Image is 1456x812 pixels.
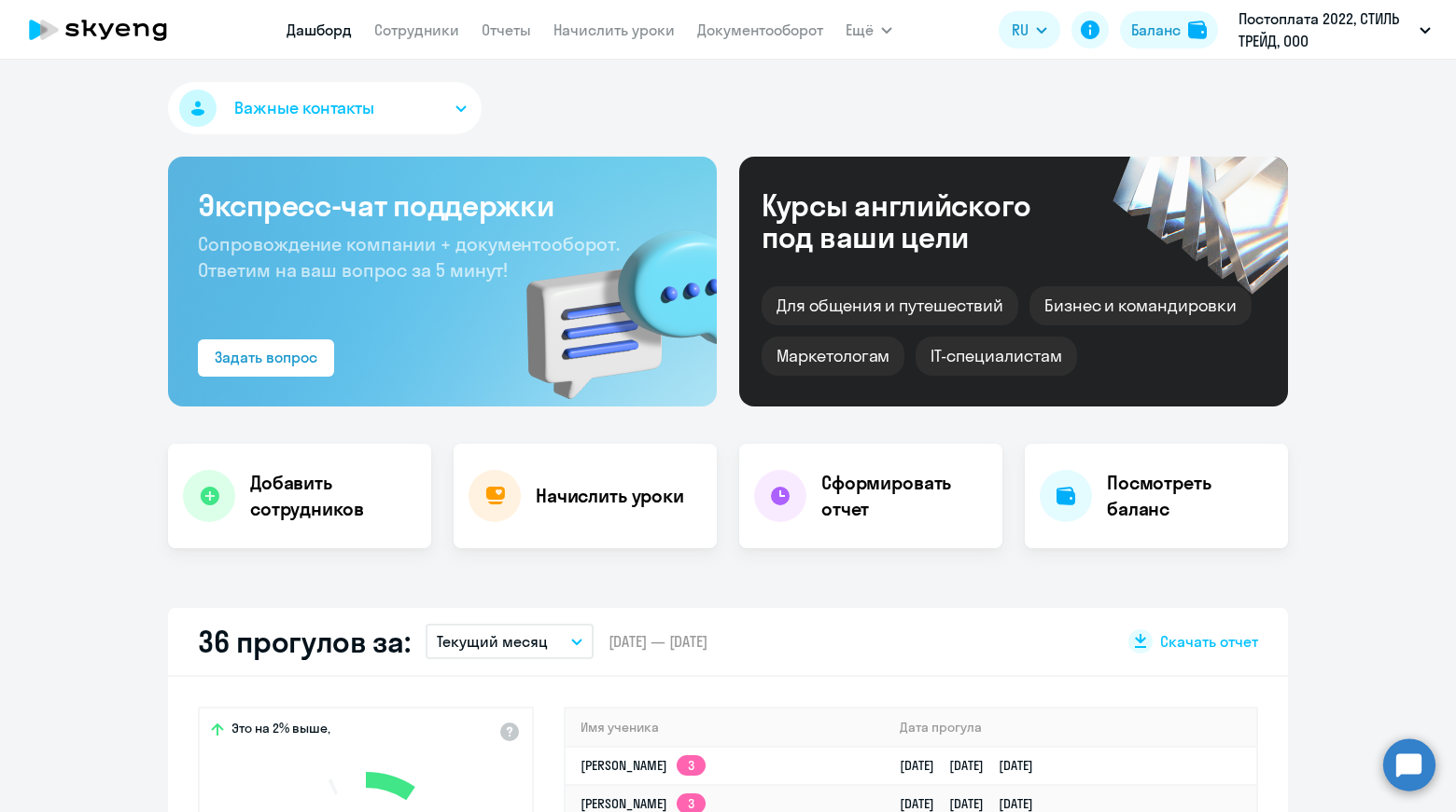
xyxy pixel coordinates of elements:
[1107,470,1273,522] h4: Посмотреть баланс
[198,186,687,224] h3: Экспресс-чат поддержки
[198,623,411,660] h2: 36 прогулов за:
[566,709,885,747] th: Имя ученика
[1120,11,1218,48] button: Балансbalance
[762,189,1081,253] div: Курсы английского под ваши цели
[198,339,334,377] button: Задать вопрос
[609,631,707,652] span: [DATE] — [DATE]
[536,483,684,509] h4: Начислить уроки
[846,11,892,48] button: Ещё
[198,232,620,282] span: Сопровождение компании + документооборот. Ответим на ваш вопрос за 5 минут!
[553,21,675,39] a: Начислить уроки
[426,624,594,659] button: Текущий месяц
[1160,631,1258,652] span: Скачать отчет
[499,197,717,406] img: bg-img
[215,346,317,368] div: Задать вопрос
[581,757,706,774] a: [PERSON_NAME]3
[1012,19,1029,41] span: RU
[581,795,706,812] a: [PERSON_NAME]3
[821,470,987,522] h4: Сформировать отчет
[697,21,823,39] a: Документооборот
[374,21,459,39] a: Сотрудники
[846,19,874,41] span: Ещё
[762,337,904,376] div: Маркетологам
[1239,7,1412,52] p: Постоплата 2022, СТИЛЬ ТРЕЙД, ООО
[900,795,1048,812] a: [DATE][DATE][DATE]
[677,755,706,776] app-skyeng-badge: 3
[482,21,531,39] a: Отчеты
[1188,21,1207,39] img: balance
[916,337,1076,376] div: IT-специалистам
[168,82,482,134] button: Важные контакты
[885,709,1256,747] th: Дата прогула
[762,286,1018,325] div: Для общения и путешествий
[1131,19,1181,41] div: Баланс
[231,720,330,742] span: Это на 2% выше,
[900,757,1048,774] a: [DATE][DATE][DATE]
[287,21,352,39] a: Дашборд
[1029,286,1252,325] div: Бизнес и командировки
[1229,7,1440,52] button: Постоплата 2022, СТИЛЬ ТРЕЙД, ООО
[234,96,374,120] span: Важные контакты
[250,470,416,522] h4: Добавить сотрудников
[999,11,1060,48] button: RU
[437,630,548,653] p: Текущий месяц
